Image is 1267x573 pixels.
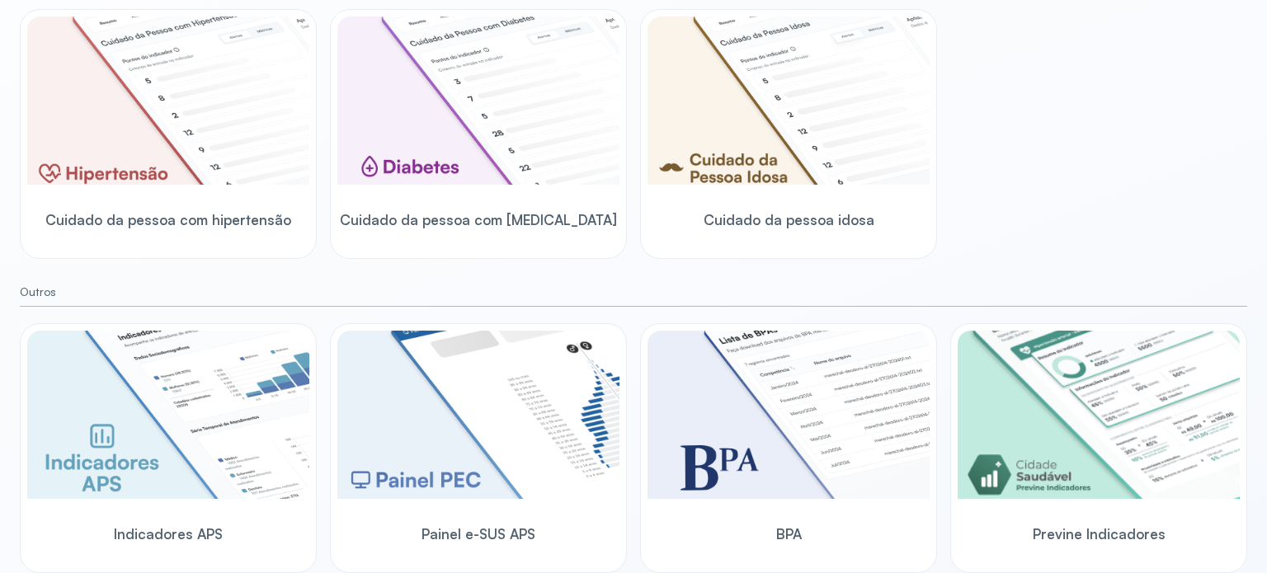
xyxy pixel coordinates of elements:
img: hypertension.png [27,16,309,185]
img: previne-brasil.png [958,331,1240,499]
span: Cuidado da pessoa com [MEDICAL_DATA] [340,211,617,228]
span: Painel e-SUS APS [422,525,535,542]
img: aps-indicators.png [27,331,309,499]
span: Previne Indicadores [1033,525,1166,542]
img: elderly.png [648,16,930,185]
img: diabetics.png [337,16,619,185]
small: Outros [20,285,1247,299]
img: bpa.png [648,331,930,499]
span: Indicadores APS [114,525,223,542]
img: pec-panel.png [337,331,619,499]
span: BPA [776,525,802,542]
span: Cuidado da pessoa com hipertensão [45,211,291,228]
span: Cuidado da pessoa idosa [704,211,874,228]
